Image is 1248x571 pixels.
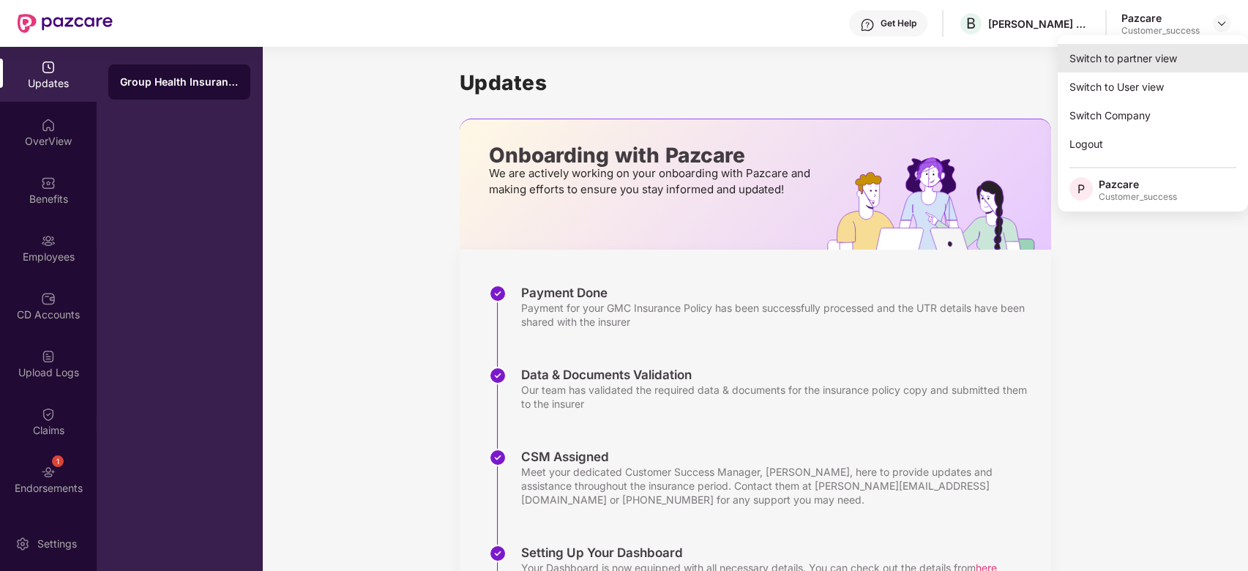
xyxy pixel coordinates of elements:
[15,537,30,551] img: svg+xml;base64,PHN2ZyBpZD0iU2V0dGluZy0yMHgyMCIgeG1sbnM9Imh0dHA6Ly93d3cudzMub3JnLzIwMDAvc3ZnIiB3aW...
[489,545,507,562] img: svg+xml;base64,PHN2ZyBpZD0iU3RlcC1Eb25lLTMyeDMyIiB4bWxucz0iaHR0cDovL3d3dy53My5vcmcvMjAwMC9zdmciIH...
[41,465,56,479] img: svg+xml;base64,PHN2ZyBpZD0iRW5kb3JzZW1lbnRzIiB4bWxucz0iaHR0cDovL3d3dy53My5vcmcvMjAwMC9zdmciIHdpZH...
[1099,191,1177,203] div: Customer_success
[521,465,1036,507] div: Meet your dedicated Customer Success Manager, [PERSON_NAME], here to provide updates and assistan...
[521,383,1036,411] div: Our team has validated the required data & documents for the insurance policy copy and submitted ...
[18,14,113,33] img: New Pazcare Logo
[460,70,1051,95] h1: Updates
[1216,18,1228,29] img: svg+xml;base64,PHN2ZyBpZD0iRHJvcGRvd24tMzJ4MzIiIHhtbG5zPSJodHRwOi8vd3d3LnczLm9yZy8yMDAwL3N2ZyIgd2...
[41,176,56,190] img: svg+xml;base64,PHN2ZyBpZD0iQmVuZWZpdHMiIHhtbG5zPSJodHRwOi8vd3d3LnczLm9yZy8yMDAwL3N2ZyIgd2lkdGg9Ij...
[489,149,815,162] p: Onboarding with Pazcare
[120,75,239,89] div: Group Health Insurance
[1058,130,1248,158] div: Logout
[1121,11,1200,25] div: Pazcare
[1099,177,1177,191] div: Pazcare
[827,157,1050,250] img: hrOnboarding
[881,18,916,29] div: Get Help
[1058,72,1248,101] div: Switch to User view
[41,291,56,306] img: svg+xml;base64,PHN2ZyBpZD0iQ0RfQWNjb3VudHMiIGRhdGEtbmFtZT0iQ0QgQWNjb3VudHMiIHhtbG5zPSJodHRwOi8vd3...
[966,15,976,32] span: B
[1058,44,1248,72] div: Switch to partner view
[41,234,56,248] img: svg+xml;base64,PHN2ZyBpZD0iRW1wbG95ZWVzIiB4bWxucz0iaHR0cDovL3d3dy53My5vcmcvMjAwMC9zdmciIHdpZHRoPS...
[1121,25,1200,37] div: Customer_success
[41,118,56,133] img: svg+xml;base64,PHN2ZyBpZD0iSG9tZSIgeG1sbnM9Imh0dHA6Ly93d3cudzMub3JnLzIwMDAvc3ZnIiB3aWR0aD0iMjAiIG...
[33,537,81,551] div: Settings
[521,301,1036,329] div: Payment for your GMC Insurance Policy has been successfully processed and the UTR details have be...
[52,455,64,467] div: 1
[489,449,507,466] img: svg+xml;base64,PHN2ZyBpZD0iU3RlcC1Eb25lLTMyeDMyIiB4bWxucz0iaHR0cDovL3d3dy53My5vcmcvMjAwMC9zdmciIH...
[489,285,507,302] img: svg+xml;base64,PHN2ZyBpZD0iU3RlcC1Eb25lLTMyeDMyIiB4bWxucz0iaHR0cDovL3d3dy53My5vcmcvMjAwMC9zdmciIH...
[860,18,875,32] img: svg+xml;base64,PHN2ZyBpZD0iSGVscC0zMngzMiIgeG1sbnM9Imh0dHA6Ly93d3cudzMub3JnLzIwMDAvc3ZnIiB3aWR0aD...
[521,285,1036,301] div: Payment Done
[41,349,56,364] img: svg+xml;base64,PHN2ZyBpZD0iVXBsb2FkX0xvZ3MiIGRhdGEtbmFtZT0iVXBsb2FkIExvZ3MiIHhtbG5zPSJodHRwOi8vd3...
[988,17,1091,31] div: [PERSON_NAME] Hair Dressing Pvt Ltd
[41,407,56,422] img: svg+xml;base64,PHN2ZyBpZD0iQ2xhaW0iIHhtbG5zPSJodHRwOi8vd3d3LnczLm9yZy8yMDAwL3N2ZyIgd2lkdGg9IjIwIi...
[521,449,1036,465] div: CSM Assigned
[41,60,56,75] img: svg+xml;base64,PHN2ZyBpZD0iVXBkYXRlZCIgeG1sbnM9Imh0dHA6Ly93d3cudzMub3JnLzIwMDAvc3ZnIiB3aWR0aD0iMj...
[1058,101,1248,130] div: Switch Company
[521,545,997,561] div: Setting Up Your Dashboard
[1077,180,1085,198] span: P
[489,367,507,384] img: svg+xml;base64,PHN2ZyBpZD0iU3RlcC1Eb25lLTMyeDMyIiB4bWxucz0iaHR0cDovL3d3dy53My5vcmcvMjAwMC9zdmciIH...
[489,165,815,198] p: We are actively working on your onboarding with Pazcare and making efforts to ensure you stay inf...
[521,367,1036,383] div: Data & Documents Validation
